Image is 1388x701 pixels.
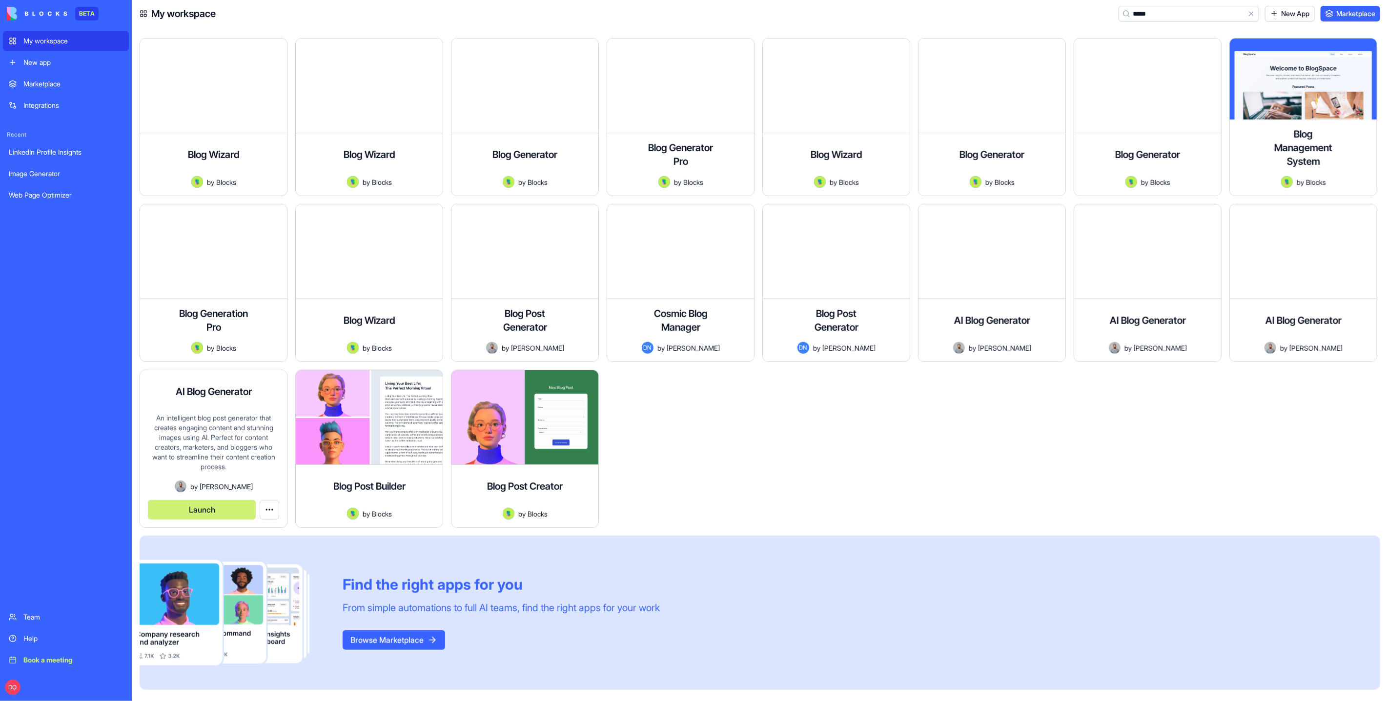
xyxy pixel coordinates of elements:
span: by [985,177,993,187]
span: by [518,509,526,519]
h4: Blog Management System [1265,127,1343,168]
h4: Blog Post Creator [487,480,563,493]
div: Web Page Optimizer [9,190,123,200]
span: [PERSON_NAME] [1134,343,1187,353]
span: Blocks [995,177,1015,187]
a: Blog GeneratorAvatarbyBlocks [1074,38,1222,196]
h4: Blog Generator [492,148,557,161]
img: Avatar [175,481,186,492]
span: Blocks [372,343,392,353]
span: by [1297,177,1304,187]
h4: Blog Post Builder [333,480,406,493]
h4: Blog Generation Pro [175,307,253,334]
img: Avatar [1265,342,1276,354]
div: BETA [75,7,99,20]
img: logo [7,7,67,20]
span: by [1280,343,1287,353]
div: Team [23,612,123,622]
a: Blog GeneratorAvatarbyBlocks [451,38,599,196]
div: Image Generator [9,169,123,179]
span: Blocks [528,177,548,187]
a: Marketplace [3,74,129,94]
span: [PERSON_NAME] [978,343,1031,353]
span: by [813,343,820,353]
span: Recent [3,131,129,139]
span: by [518,177,526,187]
a: Blog WizardAvatarbyBlocks [295,38,443,196]
a: AI Blog GeneratorAvatarby[PERSON_NAME] [1074,204,1222,362]
span: Blocks [839,177,859,187]
a: Blog Post GeneratorAvatarby[PERSON_NAME] [451,204,599,362]
span: [PERSON_NAME] [1289,343,1343,353]
h4: Blog Wizard [811,148,862,161]
h4: Blog Generator Pro [642,141,720,168]
img: Avatar [503,176,514,188]
div: From simple automations to full AI teams, find the right apps for your work [343,601,660,615]
a: Help [3,629,129,648]
a: Marketplace [1321,6,1380,21]
img: Avatar [347,176,359,188]
h4: Cosmic Blog Manager [642,307,720,334]
div: My workspace [23,36,123,46]
a: Book a meeting [3,650,129,670]
div: Integrations [23,100,123,110]
h4: Blog Post Generator [797,307,876,334]
span: [PERSON_NAME] [511,343,564,353]
a: LinkedIn Profile Insights [3,142,129,162]
span: by [207,177,214,187]
a: New app [3,53,129,72]
img: Avatar [191,176,203,188]
a: Blog Generator ProAvatarbyBlocks [607,38,755,196]
a: AI Blog GeneratorAvatarby[PERSON_NAME] [918,204,1066,362]
img: Avatar [1281,176,1293,188]
a: Integrations [3,96,129,115]
div: LinkedIn Profile Insights [9,147,123,157]
button: Browse Marketplace [343,630,445,650]
h4: Blog Generator [1115,148,1180,161]
a: My workspace [3,31,129,51]
a: Blog Management SystemAvatarbyBlocks [1229,38,1377,196]
img: Avatar [953,342,965,354]
div: Marketplace [23,79,123,89]
a: Blog WizardAvatarbyBlocks [295,204,443,362]
button: Launch [148,500,256,520]
img: Avatar [486,342,498,354]
span: by [1124,343,1132,353]
span: Blocks [372,177,392,187]
span: DO [5,680,20,695]
h4: AI Blog Generator [1110,314,1186,327]
a: Web Page Optimizer [3,185,129,205]
a: Cosmic Blog ManagerDNby[PERSON_NAME] [607,204,755,362]
span: by [674,177,681,187]
h4: Blog Generator [959,148,1024,161]
span: by [190,481,198,492]
span: by [363,509,370,519]
a: Blog GeneratorAvatarbyBlocks [918,38,1066,196]
div: Help [23,634,123,643]
span: by [363,343,370,353]
span: by [207,343,214,353]
a: Blog Post GeneratorDNby[PERSON_NAME] [762,204,910,362]
a: Browse Marketplace [343,635,445,645]
a: Blog WizardAvatarbyBlocks [140,38,287,196]
a: Blog Post CreatorAvatarbyBlocks [451,370,599,528]
a: Team [3,607,129,627]
a: Blog Generation ProAvatarbyBlocks [140,204,287,362]
span: Blocks [1150,177,1170,187]
h4: Blog Wizard [344,314,395,327]
h4: My workspace [151,7,216,20]
a: AI Blog GeneratorAn intelligent blog post generator that creates engaging content and stunning im... [140,370,287,528]
span: Blocks [216,343,236,353]
span: [PERSON_NAME] [667,343,720,353]
span: by [657,343,665,353]
span: [PERSON_NAME] [822,343,876,353]
img: Avatar [347,342,359,354]
a: Blog WizardAvatarbyBlocks [762,38,910,196]
h4: Blog Post Generator [486,307,564,334]
span: DN [642,342,653,354]
img: Avatar [1109,342,1121,354]
span: by [830,177,837,187]
div: New app [23,58,123,67]
a: BETA [7,7,99,20]
a: New App [1265,6,1315,21]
